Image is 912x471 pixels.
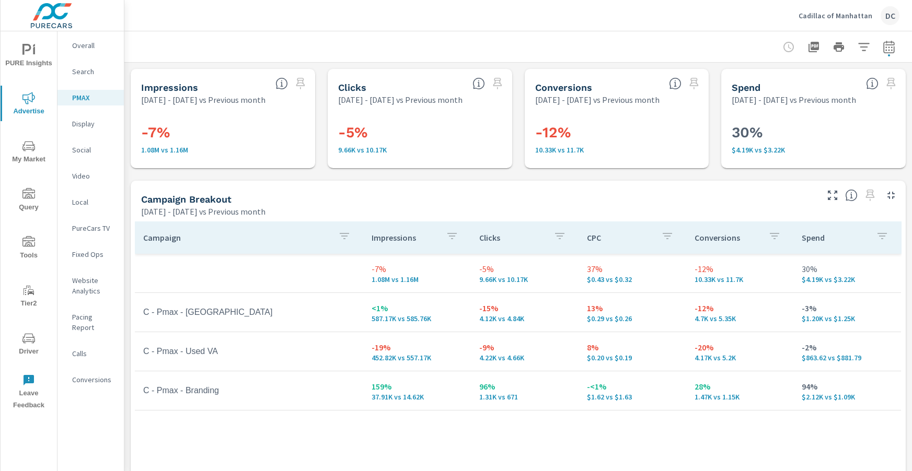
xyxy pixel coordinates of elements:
[479,380,570,393] p: 96%
[535,124,699,142] h3: -12%
[72,40,116,51] p: Overall
[72,66,116,77] p: Search
[695,393,786,401] p: 1,472 vs 1,154
[803,37,824,57] button: "Export Report to PDF"
[72,119,116,129] p: Display
[802,341,893,354] p: -2%
[57,194,124,210] div: Local
[4,284,54,310] span: Tier2
[695,354,786,362] p: 4,165 vs 5,195
[143,232,330,243] p: Campaign
[57,116,124,132] div: Display
[535,82,592,93] h5: Conversions
[587,314,678,323] p: $0.29 vs $0.26
[489,75,506,92] span: Select a preset date range to save this widget
[802,354,893,362] p: $863.62 vs $881.79
[881,6,899,25] div: DC
[57,309,124,335] div: Pacing Report
[4,140,54,166] span: My Market
[862,187,879,204] span: Select a preset date range to save this widget
[372,354,463,362] p: 452,819 vs 557,172
[587,232,653,243] p: CPC
[587,341,678,354] p: 8%
[802,275,893,284] p: $4,188.79 vs $3,221.48
[479,354,570,362] p: 4,222 vs 4,662
[57,246,124,262] div: Fixed Ops
[695,232,760,243] p: Conversions
[802,263,893,275] p: 30%
[479,275,570,284] p: 9,657 vs 10,170
[141,146,305,154] p: 1,077,902 vs 1,157,549
[802,314,893,323] p: $1,203.12 vs $1,245.97
[695,341,786,354] p: -20%
[695,314,786,323] p: 4,695 vs 5,346
[141,124,305,142] h3: -7%
[4,44,54,69] span: PURE Insights
[72,145,116,155] p: Social
[72,197,116,207] p: Local
[372,341,463,354] p: -19%
[669,77,682,90] span: Total Conversions include Actions, Leads and Unmapped.
[4,92,54,117] span: Advertise
[535,146,699,154] p: 10,333 vs 11,696
[686,75,702,92] span: Select a preset date range to save this widget
[587,302,678,314] p: 13%
[587,275,678,284] p: $0.43 vs $0.32
[372,380,463,393] p: 159%
[72,92,116,103] p: PMAX
[472,77,485,90] span: The number of times an ad was clicked by a consumer.
[72,312,116,333] p: Pacing Report
[135,338,363,364] td: C - Pmax - Used VA
[695,263,786,275] p: -12%
[732,93,856,106] p: [DATE] - [DATE] vs Previous month
[57,273,124,299] div: Website Analytics
[57,64,124,79] div: Search
[338,124,502,142] h3: -5%
[72,348,116,359] p: Calls
[72,223,116,233] p: PureCars TV
[338,93,463,106] p: [DATE] - [DATE] vs Previous month
[4,188,54,214] span: Query
[853,37,874,57] button: Apply Filters
[338,146,502,154] p: 9,657 vs 10,170
[587,380,678,393] p: -<1%
[824,187,841,204] button: Make Fullscreen
[479,263,570,275] p: -5%
[372,232,437,243] p: Impressions
[4,332,54,358] span: Driver
[57,346,124,361] div: Calls
[135,299,363,325] td: C - Pmax - [GEOGRAPHIC_DATA]
[57,142,124,158] div: Social
[802,380,893,393] p: 94%
[372,393,463,401] p: 37,912 vs 14,618
[883,187,899,204] button: Minimize Widget
[135,378,363,404] td: C - Pmax - Branding
[802,393,893,401] p: $2,122.05 vs $1,093.72
[535,93,660,106] p: [DATE] - [DATE] vs Previous month
[57,90,124,105] div: PMAX
[72,171,116,181] p: Video
[338,82,366,93] h5: Clicks
[141,82,198,93] h5: Impressions
[57,372,124,387] div: Conversions
[732,146,895,154] p: $4,189 vs $3,221
[141,93,265,106] p: [DATE] - [DATE] vs Previous month
[695,380,786,393] p: 28%
[72,374,116,385] p: Conversions
[275,77,288,90] span: The number of times an ad was shown on your behalf.
[866,77,879,90] span: The amount of money spent on advertising during the period.
[802,302,893,314] p: -3%
[732,82,760,93] h5: Spend
[732,124,895,142] h3: 30%
[695,302,786,314] p: -12%
[72,275,116,296] p: Website Analytics
[57,38,124,53] div: Overall
[802,232,868,243] p: Spend
[883,75,899,92] span: Select a preset date range to save this widget
[479,232,545,243] p: Clicks
[479,393,570,401] p: 1,312 vs 671
[372,263,463,275] p: -7%
[141,194,232,205] h5: Campaign Breakout
[879,37,899,57] button: Select Date Range
[587,263,678,275] p: 37%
